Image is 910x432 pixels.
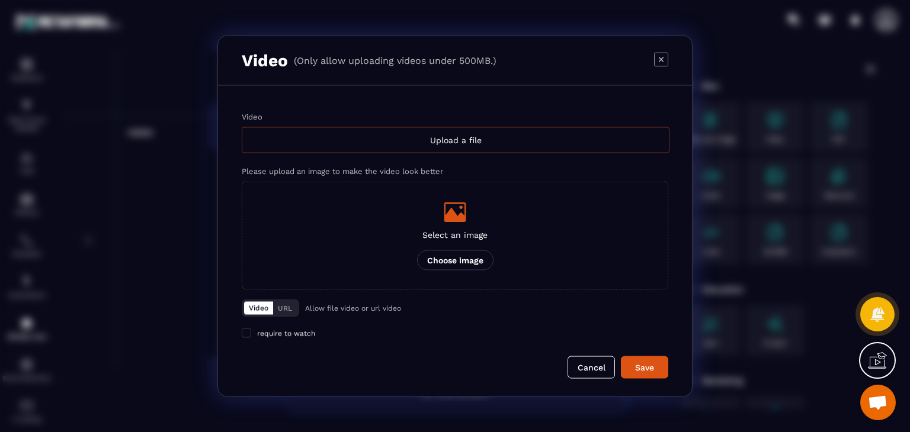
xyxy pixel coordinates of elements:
[242,167,443,176] label: Please upload an image to make the video look better
[242,127,669,153] div: Upload a file
[257,330,315,338] span: require to watch
[860,385,896,420] div: Open chat
[273,302,297,315] button: URL
[305,304,401,312] p: Allow file video or url video
[244,302,273,315] button: Video
[568,356,615,379] button: Cancel
[242,112,262,121] label: Video
[294,55,496,66] p: (Only allow uploading videos under 500MB.)
[242,51,288,70] h3: Video
[417,250,494,270] p: Choose image
[621,356,668,379] button: Save
[629,362,661,373] div: Save
[417,230,494,240] p: Select an image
